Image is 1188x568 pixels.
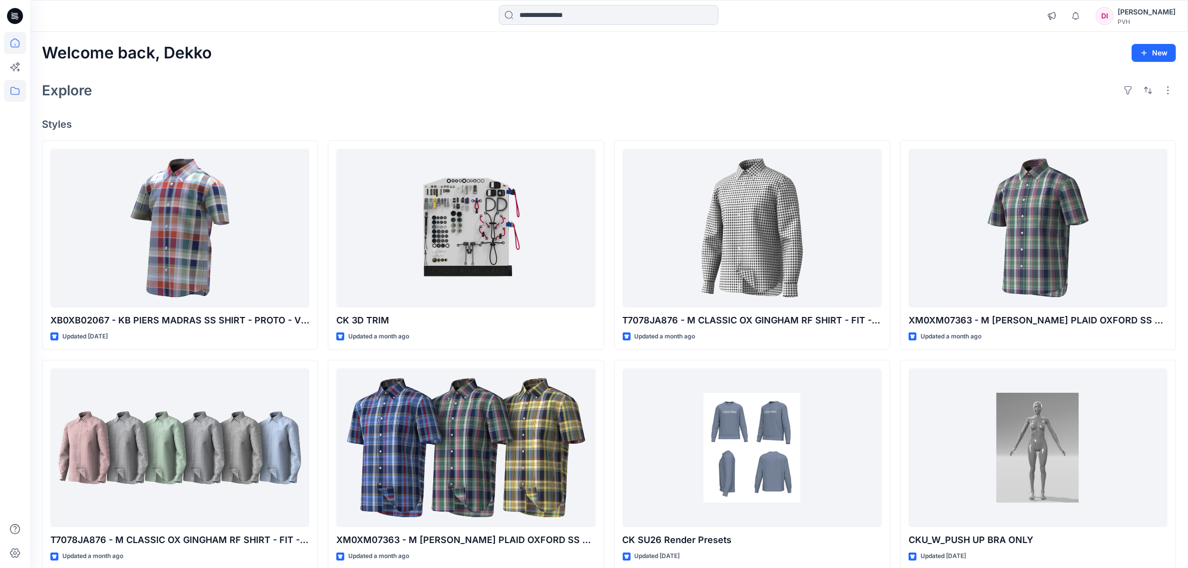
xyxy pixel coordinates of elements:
div: PVH [1118,18,1176,25]
a: XB0XB02067 - KB PIERS MADRAS SS SHIRT - PROTO - V01 [50,149,309,307]
a: CK 3D TRIM [336,149,595,307]
p: Updated a month ago [62,551,123,562]
h4: Styles [42,118,1176,130]
p: CKU_W_PUSH UP BRA ONLY [909,533,1168,547]
h2: Explore [42,82,92,98]
p: XM0XM07363 - M [PERSON_NAME] PLAID OXFORD SS RGF - FIT - V01 [336,533,595,547]
p: Updated a month ago [921,331,981,342]
p: XB0XB02067 - KB PIERS MADRAS SS SHIRT - PROTO - V01 [50,313,309,327]
a: T7078JA876 - M CLASSIC OX GINGHAM RF SHIRT - FIT - V02 [623,149,882,307]
p: XM0XM07363 - M [PERSON_NAME] PLAID OXFORD SS RGF - FIT - V02 [909,313,1168,327]
p: T7078JA876 - M CLASSIC OX GINGHAM RF SHIRT - FIT - V02 [623,313,882,327]
p: Updated a month ago [348,331,409,342]
p: CK SU26 Render Presets [623,533,882,547]
a: T7078JA876 - M CLASSIC OX GINGHAM RF SHIRT - FIT - V01 [50,368,309,527]
p: Updated a month ago [635,331,696,342]
a: CKU_W_PUSH UP BRA ONLY [909,368,1168,527]
div: DI [1096,7,1114,25]
p: CK 3D TRIM [336,313,595,327]
a: XM0XM07363 - M QUINN PLAID OXFORD SS RGF - FIT - V02 [909,149,1168,307]
a: XM0XM07363 - M QUINN PLAID OXFORD SS RGF - FIT - V01 [336,368,595,527]
p: Updated [DATE] [62,331,108,342]
div: [PERSON_NAME] [1118,6,1176,18]
p: Updated [DATE] [921,551,966,562]
p: Updated a month ago [348,551,409,562]
h2: Welcome back, Dekko [42,44,212,62]
a: CK SU26 Render Presets [623,368,882,527]
p: Updated [DATE] [635,551,680,562]
p: T7078JA876 - M CLASSIC OX GINGHAM RF SHIRT - FIT - V01 [50,533,309,547]
button: New [1132,44,1176,62]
